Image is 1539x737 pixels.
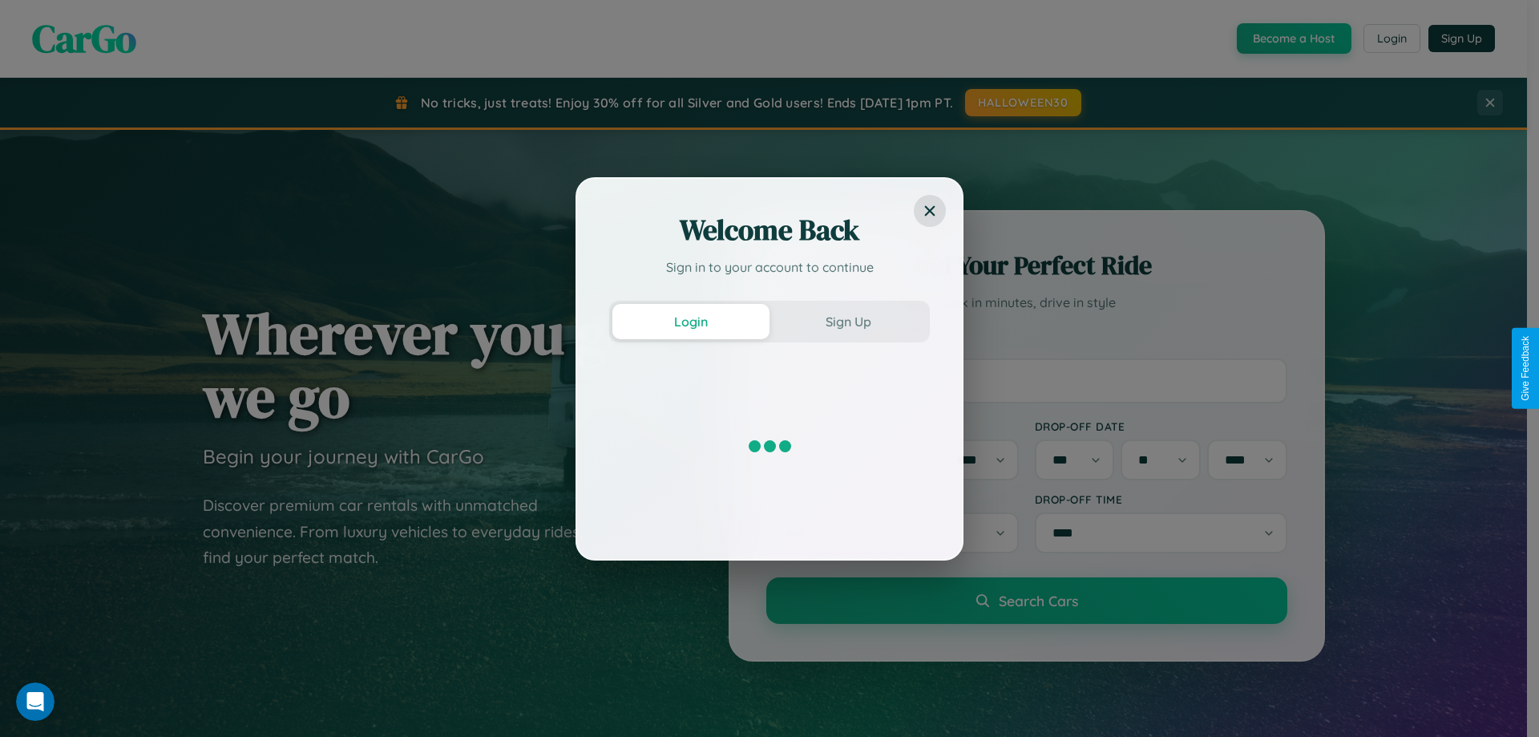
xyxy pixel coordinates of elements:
button: Sign Up [769,304,927,339]
div: Give Feedback [1520,336,1531,401]
h2: Welcome Back [609,211,930,249]
p: Sign in to your account to continue [609,257,930,277]
iframe: Intercom live chat [16,682,55,721]
button: Login [612,304,769,339]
